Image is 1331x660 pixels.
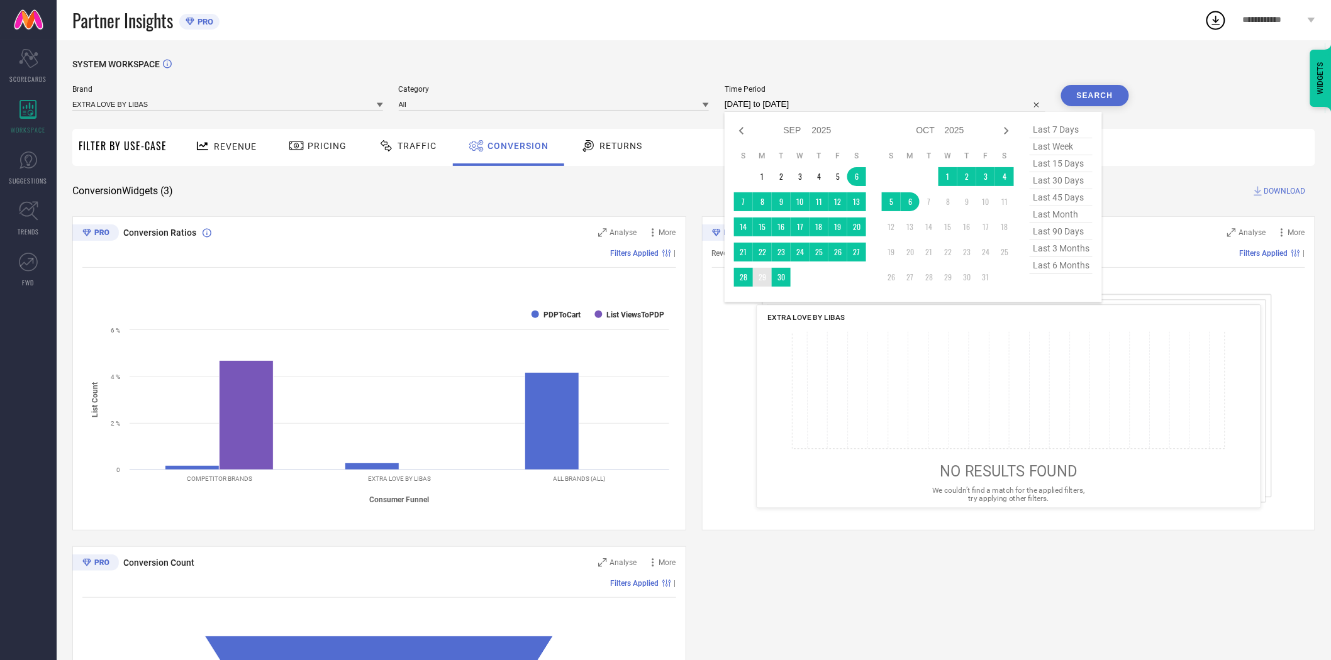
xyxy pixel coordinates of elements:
td: Sun Sep 14 2025 [734,217,753,236]
td: Tue Sep 02 2025 [772,167,791,186]
td: Wed Oct 01 2025 [938,167,957,186]
td: Wed Oct 22 2025 [938,243,957,261]
span: Conversion [487,141,549,151]
span: Revenue [214,141,257,151]
td: Fri Oct 31 2025 [976,268,995,287]
span: Filter By Use-Case [79,138,167,153]
td: Wed Sep 17 2025 [791,217,810,236]
td: Mon Sep 08 2025 [753,192,772,211]
span: last 45 days [1030,189,1093,206]
td: Sun Sep 07 2025 [734,192,753,211]
th: Thursday [810,151,828,161]
td: Sun Sep 21 2025 [734,243,753,261]
th: Wednesday [938,151,957,161]
span: | [674,249,676,258]
tspan: List Count [91,382,99,417]
td: Wed Sep 03 2025 [791,167,810,186]
td: Mon Sep 22 2025 [753,243,772,261]
td: Thu Oct 30 2025 [957,268,976,287]
td: Thu Oct 09 2025 [957,192,976,211]
td: Tue Sep 09 2025 [772,192,791,211]
span: Filters Applied [611,249,659,258]
td: Thu Oct 23 2025 [957,243,976,261]
span: Analyse [1239,228,1266,237]
span: Conversion Ratios [123,228,196,238]
span: SYSTEM WORKSPACE [72,59,160,69]
td: Fri Oct 10 2025 [976,192,995,211]
span: Time Period [725,85,1045,94]
td: Sat Sep 20 2025 [847,217,866,236]
td: Tue Sep 23 2025 [772,243,791,261]
td: Sun Oct 19 2025 [882,243,901,261]
td: Sun Oct 26 2025 [882,268,901,287]
span: Returns [599,141,642,151]
td: Sat Oct 25 2025 [995,243,1014,261]
span: Revenue (% share) [712,249,774,258]
span: | [1303,249,1305,258]
td: Tue Sep 30 2025 [772,268,791,287]
td: Fri Oct 17 2025 [976,217,995,236]
span: More [659,558,676,567]
th: Monday [753,151,772,161]
td: Thu Sep 11 2025 [810,192,828,211]
span: last 30 days [1030,172,1093,189]
svg: Zoom [598,228,607,237]
text: ALL BRANDS (ALL) [554,475,606,482]
span: Category [399,85,710,94]
td: Thu Oct 16 2025 [957,217,976,236]
td: Tue Sep 16 2025 [772,217,791,236]
span: More [659,228,676,237]
span: last 15 days [1030,155,1093,172]
td: Tue Oct 28 2025 [920,268,938,287]
div: Premium [702,224,749,243]
div: Next month [999,123,1014,138]
span: TRENDS [18,227,39,236]
span: SUGGESTIONS [9,176,48,185]
td: Fri Sep 05 2025 [828,167,847,186]
span: PRO [194,17,213,26]
input: Select time period [725,97,1045,112]
text: 6 % [111,327,120,334]
text: 2 % [111,420,120,427]
th: Wednesday [791,151,810,161]
td: Fri Oct 24 2025 [976,243,995,261]
td: Thu Sep 04 2025 [810,167,828,186]
span: Partner Insights [72,8,173,33]
td: Sat Oct 11 2025 [995,192,1014,211]
td: Mon Oct 20 2025 [901,243,920,261]
tspan: Consumer Funnel [370,495,430,504]
td: Mon Sep 29 2025 [753,268,772,287]
span: Traffic [398,141,437,151]
span: last 7 days [1030,121,1093,138]
th: Friday [828,151,847,161]
td: Sun Oct 12 2025 [882,217,901,236]
text: List ViewsToPDP [607,311,665,319]
td: Wed Sep 24 2025 [791,243,810,261]
span: NO RESULTS FOUND [940,463,1077,480]
td: Wed Oct 15 2025 [938,217,957,236]
td: Tue Oct 14 2025 [920,217,938,236]
span: More [1288,228,1305,237]
td: Sat Oct 18 2025 [995,217,1014,236]
th: Saturday [847,151,866,161]
td: Mon Oct 06 2025 [901,192,920,211]
td: Fri Sep 26 2025 [828,243,847,261]
div: Open download list [1205,9,1227,31]
span: Analyse [610,558,637,567]
svg: Zoom [1227,228,1236,237]
button: Search [1061,85,1129,106]
span: Brand [72,85,383,94]
span: Analyse [610,228,637,237]
div: Previous month [734,123,749,138]
span: We couldn’t find a match for the applied filters, try applying other filters. [932,486,1084,503]
td: Thu Sep 18 2025 [810,217,828,236]
span: FWD [23,278,35,287]
td: Wed Sep 10 2025 [791,192,810,211]
span: last 3 months [1030,240,1093,257]
span: Conversion Widgets ( 3 ) [72,185,173,197]
td: Sun Sep 28 2025 [734,268,753,287]
th: Friday [976,151,995,161]
td: Sat Sep 06 2025 [847,167,866,186]
span: last month [1030,206,1093,223]
td: Tue Oct 07 2025 [920,192,938,211]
